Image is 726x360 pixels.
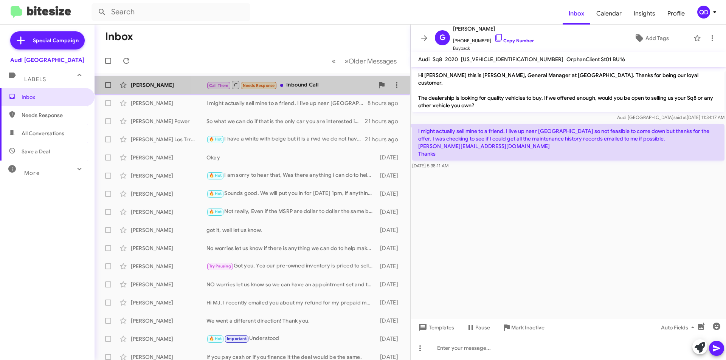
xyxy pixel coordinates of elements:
div: Got you, Yea our pre-owned inventory is priced to sell we base our car prices based on similar ca... [206,262,376,270]
span: 🔥 Hot [209,336,222,341]
span: Pause [475,321,490,334]
button: Auto Fields [655,321,703,334]
div: [PERSON_NAME] [131,299,206,306]
p: I might actually sell mine to a friend. I live up near [GEOGRAPHIC_DATA] so not feasible to come ... [412,124,724,161]
a: Special Campaign [10,31,85,49]
div: 8 hours ago [368,99,404,107]
div: [PERSON_NAME] [131,263,206,270]
span: [DATE] 5:38:11 AM [412,163,448,168]
span: Older Messages [349,57,397,65]
span: » [344,56,349,66]
span: G [439,32,445,44]
h1: Inbox [105,31,133,43]
div: 21 hours ago [365,136,404,143]
div: No worries let us know if there is anything we can do to help make that choice easier [206,244,376,252]
div: [PERSON_NAME] [131,172,206,179]
span: Auto Fields [661,321,697,334]
div: [PERSON_NAME] [131,317,206,324]
span: said at [673,114,687,120]
span: Labels [24,76,46,83]
div: [DATE] [376,154,404,161]
div: [DATE] [376,335,404,343]
span: [US_VEHICLE_IDENTIFICATION_NUMBER] [461,56,563,63]
div: I have a white with beige but it is a rwd we do not have any more Quattro with a beige or brown i... [206,135,365,144]
div: Inbound Call [206,80,374,90]
div: [PERSON_NAME] [131,99,206,107]
div: [PERSON_NAME] [131,226,206,234]
div: Audi [GEOGRAPHIC_DATA] [10,56,84,64]
span: Audi [GEOGRAPHIC_DATA] [DATE] 11:34:17 AM [617,114,724,120]
span: Mark Inactive [511,321,544,334]
button: Add Tags [612,31,690,45]
a: Insights [628,3,661,25]
button: Templates [411,321,460,334]
a: Calendar [590,3,628,25]
input: Search [92,3,250,21]
span: 🔥 Hot [209,137,222,142]
div: Okay [206,154,376,161]
span: All Conversations [22,130,64,137]
div: [PERSON_NAME] [131,81,206,89]
button: Previous [327,53,340,69]
span: [PHONE_NUMBER] [453,33,534,45]
span: Important [227,336,247,341]
div: Not really, Even if the MSRP are dollar to dollar the same because different companies use differ... [206,207,376,216]
p: Hi [PERSON_NAME] this is [PERSON_NAME], General Manager at [GEOGRAPHIC_DATA]. Thanks for being ou... [412,68,724,112]
div: [PERSON_NAME] [131,208,206,216]
div: [PERSON_NAME] [131,335,206,343]
button: Mark Inactive [496,321,551,334]
span: « [332,56,336,66]
span: Save a Deal [22,148,50,155]
div: [DATE] [376,208,404,216]
div: [DATE] [376,299,404,306]
div: [PERSON_NAME] Power [131,117,206,125]
span: Sq8 [433,56,442,63]
div: Sounds good. We will put you in for [DATE] 1pm, if anything changes let us know. [206,189,376,198]
span: 🔥 Hot [209,191,222,196]
div: So what we can do if that is the only car you are interested in and would like to take advantage ... [206,117,365,125]
span: Try Pausing [209,264,231,269]
span: Inbox [22,93,86,101]
span: Add Tags [645,31,669,45]
div: [PERSON_NAME] Los Trrenas [131,136,206,143]
a: Inbox [563,3,590,25]
span: 2020 [445,56,458,63]
a: Copy Number [494,38,534,43]
div: [DATE] [376,263,404,270]
button: Next [340,53,401,69]
div: [DATE] [376,172,404,179]
a: Profile [661,3,691,25]
div: 21 hours ago [365,117,404,125]
div: [DATE] [376,226,404,234]
nav: Page navigation example [327,53,401,69]
div: I might actually sell mine to a friend. I live up near [GEOGRAPHIC_DATA] so not feasible to come ... [206,99,368,107]
div: NO worries let us know so we can have an appointment set and the car ready for you. [206,281,376,288]
div: [PERSON_NAME] [131,244,206,252]
div: [PERSON_NAME] [131,190,206,198]
div: [PERSON_NAME] [131,154,206,161]
span: OrphanClient St01 BU16 [566,56,625,63]
div: Hi MJ, I recently emailed you about my refund for my prepaid maintenance and extended warrant. Ca... [206,299,376,306]
span: Buyback [453,45,534,52]
div: [DATE] [376,190,404,198]
span: Call Them [209,83,229,88]
div: QD [697,6,710,19]
div: Understood [206,334,376,343]
button: QD [691,6,718,19]
span: 🔥 Hot [209,209,222,214]
button: Pause [460,321,496,334]
span: Needs Response [22,111,86,119]
span: 🔥 Hot [209,173,222,178]
span: [PERSON_NAME] [453,24,534,33]
div: [DATE] [376,281,404,288]
div: I am sorry to hear that, Was there anything i can do to help? [206,171,376,180]
span: Special Campaign [33,37,79,44]
span: More [24,170,40,176]
span: Templates [417,321,454,334]
div: [PERSON_NAME] [131,281,206,288]
div: [DATE] [376,317,404,324]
